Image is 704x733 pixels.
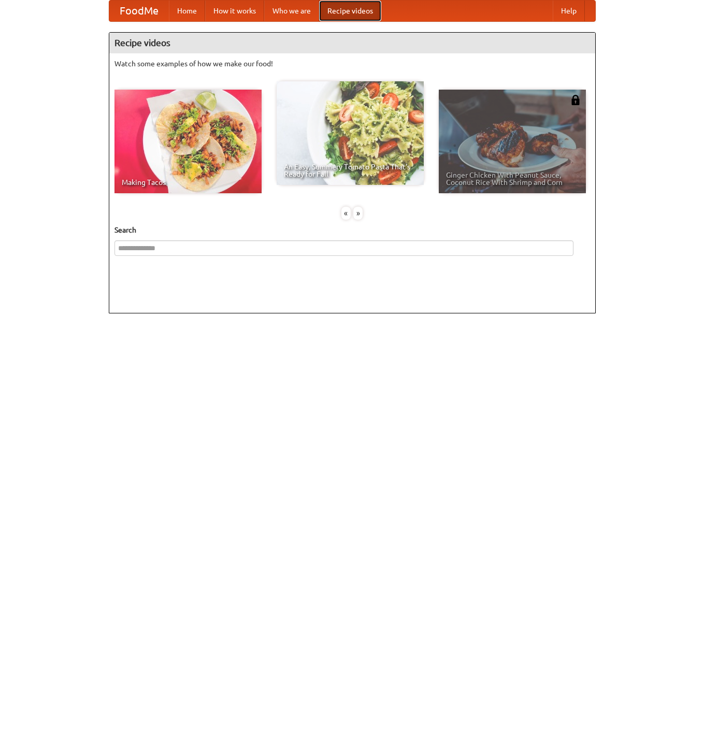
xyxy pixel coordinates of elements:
h4: Recipe videos [109,33,595,53]
div: » [353,207,363,220]
h5: Search [114,225,590,235]
span: An Easy, Summery Tomato Pasta That's Ready for Fall [284,163,416,178]
a: Home [169,1,205,21]
img: 483408.png [570,95,581,105]
span: Making Tacos [122,179,254,186]
div: « [341,207,351,220]
a: Making Tacos [114,90,262,193]
a: Who we are [264,1,319,21]
a: An Easy, Summery Tomato Pasta That's Ready for Fall [277,81,424,185]
a: Recipe videos [319,1,381,21]
a: How it works [205,1,264,21]
a: Help [553,1,585,21]
a: FoodMe [109,1,169,21]
p: Watch some examples of how we make our food! [114,59,590,69]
